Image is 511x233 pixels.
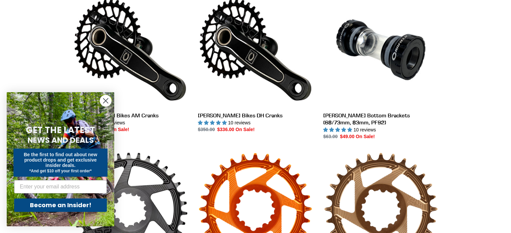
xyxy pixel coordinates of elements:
input: Enter your email address [14,180,107,193]
button: Close dialog [100,95,112,107]
span: Be the first to find out about new product drops and get exclusive insider deals. [24,152,97,168]
span: *And get $10 off your first order* [29,169,91,173]
span: NEWS AND DEALS [28,135,94,145]
button: Become an Insider! [14,198,107,212]
span: GET THE LATEST [26,124,95,136]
